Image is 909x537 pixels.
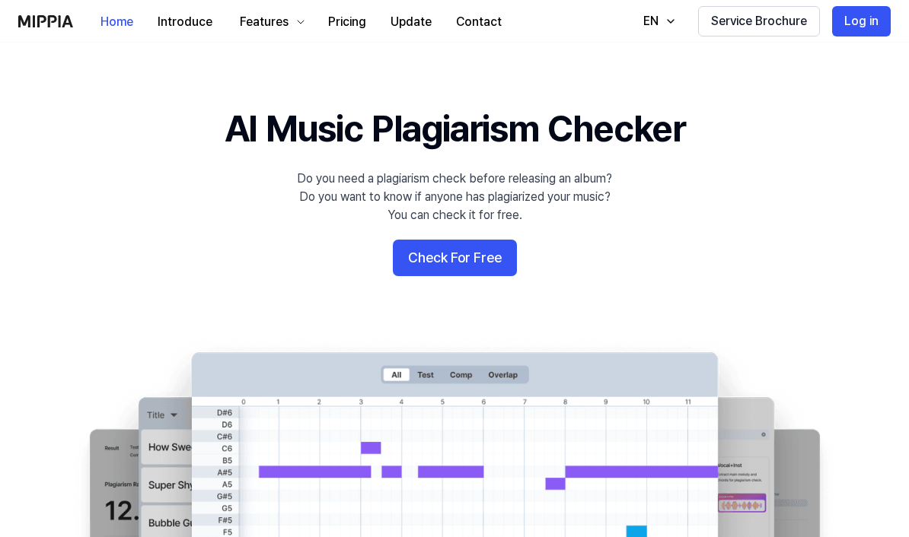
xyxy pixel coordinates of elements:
img: logo [18,15,73,27]
button: Service Brochure [698,6,820,37]
button: Pricing [316,7,378,37]
button: EN [628,6,686,37]
a: Update [378,1,444,43]
a: Home [88,1,145,43]
button: Introduce [145,7,225,37]
div: Features [237,13,292,31]
div: EN [640,12,662,30]
button: Log in [832,6,891,37]
button: Update [378,7,444,37]
h1: AI Music Plagiarism Checker [225,103,685,154]
button: Contact [444,7,514,37]
button: Home [88,7,145,37]
button: Features [225,7,316,37]
button: Check For Free [393,240,517,276]
div: Do you need a plagiarism check before releasing an album? Do you want to know if anyone has plagi... [297,170,612,224]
